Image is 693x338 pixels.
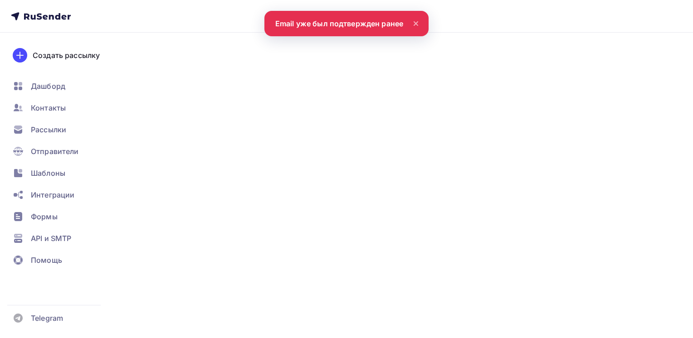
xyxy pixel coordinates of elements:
span: Рассылки [31,124,66,135]
span: Помощь [31,255,62,266]
a: Формы [7,208,115,226]
div: Создать рассылку [33,50,100,61]
span: Отправители [31,146,79,157]
span: Формы [31,211,58,222]
a: Отправители [7,142,115,160]
a: Рассылки [7,121,115,139]
span: Дашборд [31,81,65,92]
span: API и SMTP [31,233,71,244]
a: Дашборд [7,77,115,95]
span: Telegram [31,313,63,324]
a: Контакты [7,99,115,117]
span: Контакты [31,102,66,113]
a: Шаблоны [7,164,115,182]
span: Шаблоны [31,168,65,179]
span: Интеграции [31,189,74,200]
